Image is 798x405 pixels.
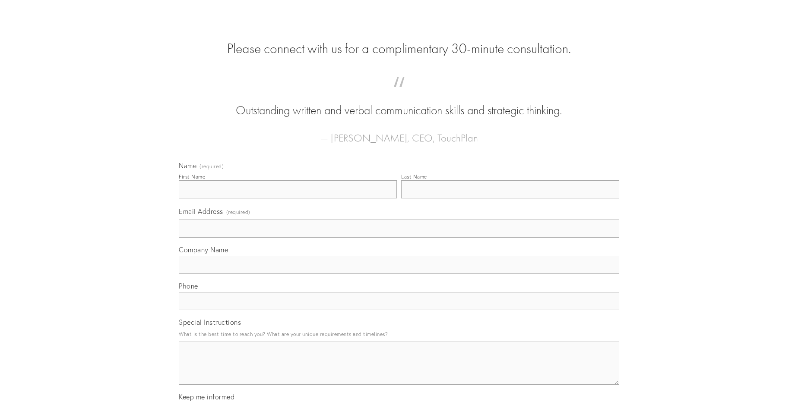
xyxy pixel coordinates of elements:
span: Phone [179,282,198,290]
div: First Name [179,173,205,180]
span: (required) [226,206,250,218]
span: Special Instructions [179,318,241,327]
span: Name [179,161,196,170]
span: Email Address [179,207,223,216]
blockquote: Outstanding written and verbal communication skills and strategic thinking. [193,85,605,119]
h2: Please connect with us for a complimentary 30-minute consultation. [179,41,619,57]
p: What is the best time to reach you? What are your unique requirements and timelines? [179,328,619,340]
span: “ [193,85,605,102]
span: Keep me informed [179,392,234,401]
span: Company Name [179,245,228,254]
figcaption: — [PERSON_NAME], CEO, TouchPlan [193,119,605,147]
span: (required) [199,164,224,169]
div: Last Name [401,173,427,180]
